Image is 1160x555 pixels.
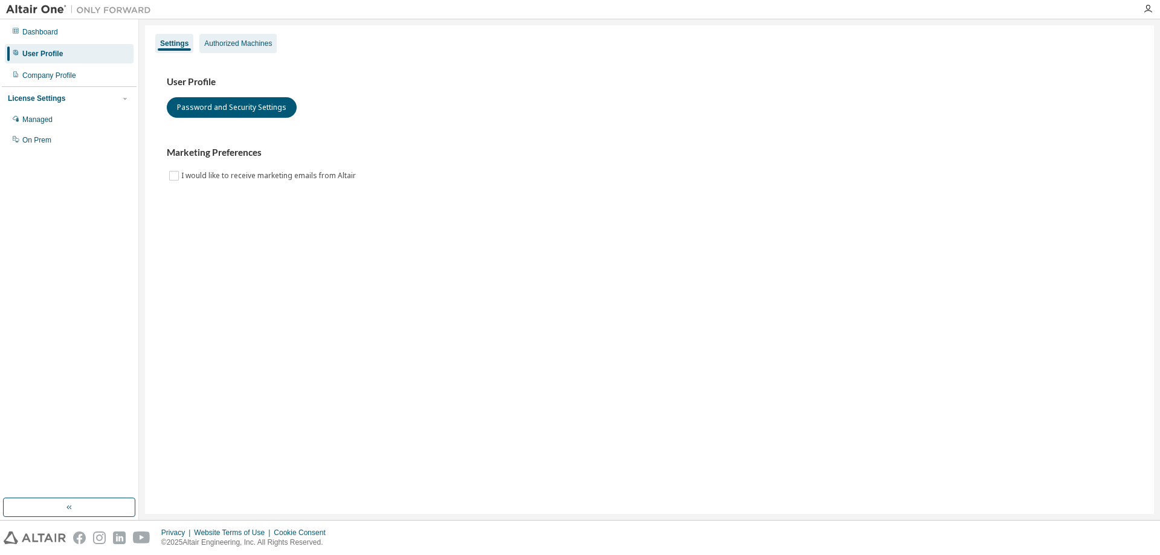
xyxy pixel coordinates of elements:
button: Password and Security Settings [167,97,297,118]
h3: User Profile [167,76,1132,88]
div: Authorized Machines [204,39,272,48]
div: Company Profile [22,71,76,80]
label: I would like to receive marketing emails from Altair [181,168,358,183]
img: youtube.svg [133,531,150,544]
img: Altair One [6,4,157,16]
p: © 2025 Altair Engineering, Inc. All Rights Reserved. [161,537,333,548]
div: User Profile [22,49,63,59]
img: altair_logo.svg [4,531,66,544]
div: Dashboard [22,27,58,37]
img: linkedin.svg [113,531,126,544]
img: instagram.svg [93,531,106,544]
div: On Prem [22,135,51,145]
div: Settings [160,39,188,48]
div: Privacy [161,528,194,537]
img: facebook.svg [73,531,86,544]
h3: Marketing Preferences [167,147,1132,159]
div: License Settings [8,94,65,103]
div: Managed [22,115,53,124]
div: Website Terms of Use [194,528,274,537]
div: Cookie Consent [274,528,332,537]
